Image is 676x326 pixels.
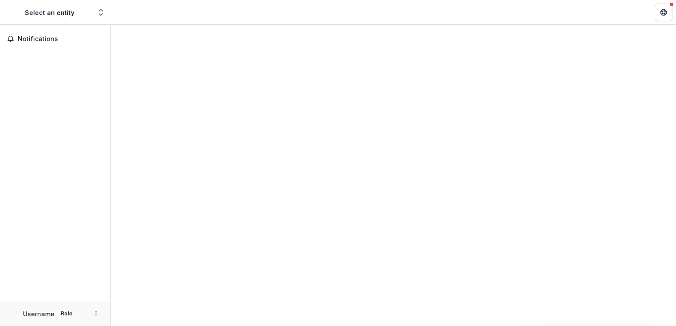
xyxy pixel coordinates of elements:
[655,4,672,21] button: Get Help
[4,32,107,46] button: Notifications
[58,310,75,318] p: Role
[91,308,101,319] button: More
[23,309,54,318] p: Username
[18,35,103,43] span: Notifications
[95,4,107,21] button: Open entity switcher
[25,8,74,17] div: Select an entity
